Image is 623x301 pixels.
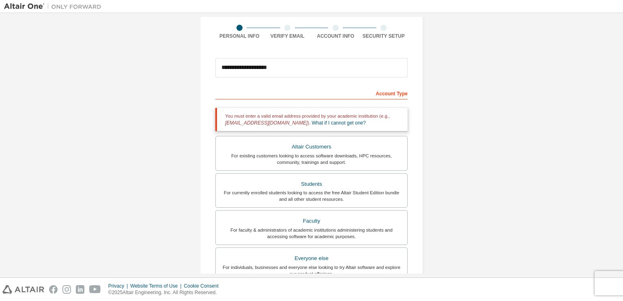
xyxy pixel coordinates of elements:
a: What if I cannot get one? [312,120,366,126]
img: instagram.svg [62,285,71,294]
p: © 2025 Altair Engineering, Inc. All Rights Reserved. [108,289,223,296]
img: linkedin.svg [76,285,84,294]
div: Altair Customers [221,141,402,153]
div: Account Type [215,86,408,99]
img: altair_logo.svg [2,285,44,294]
div: Everyone else [221,253,402,264]
div: Faculty [221,215,402,227]
img: Altair One [4,2,105,11]
div: Verify Email [264,33,312,39]
div: Account Info [311,33,360,39]
div: Website Terms of Use [130,283,184,289]
div: For individuals, businesses and everyone else looking to try Altair software and explore our prod... [221,264,402,277]
div: Privacy [108,283,130,289]
div: Personal Info [215,33,264,39]
div: For faculty & administrators of academic institutions administering students and accessing softwa... [221,227,402,240]
img: youtube.svg [89,285,101,294]
span: [EMAIL_ADDRESS][DOMAIN_NAME] [225,120,307,126]
img: facebook.svg [49,285,58,294]
div: Security Setup [360,33,408,39]
div: Students [221,178,402,190]
div: You must enter a valid email address provided by your academic institution (e.g., ). [215,108,408,131]
div: For existing customers looking to access software downloads, HPC resources, community, trainings ... [221,153,402,166]
div: For currently enrolled students looking to access the free Altair Student Edition bundle and all ... [221,189,402,202]
div: Cookie Consent [184,283,223,289]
